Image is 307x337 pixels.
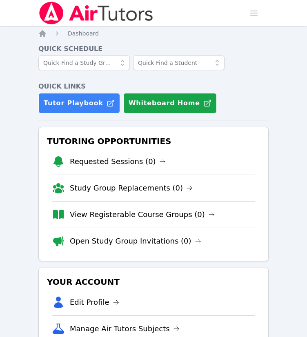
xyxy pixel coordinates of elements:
span: Dashboard [68,30,99,37]
a: Study Group Replacements (0) [70,182,193,194]
nav: Breadcrumb [38,29,269,38]
h4: Quick Schedule [38,44,269,54]
h4: Quick Links [38,82,269,91]
a: Edit Profile [70,297,119,308]
a: Dashboard [68,29,99,38]
a: Requested Sessions (0) [70,156,166,167]
input: Quick Find a Study Group [38,55,130,70]
a: View Registerable Course Groups (0) [70,209,215,220]
img: Air Tutors [38,2,154,24]
button: Whiteboard Home [123,93,217,113]
a: Manage Air Tutors Subjects [70,323,180,335]
input: Quick Find a Student [133,55,225,70]
a: Tutor Playbook [38,93,120,113]
h3: Tutoring Opportunities [45,134,262,149]
h3: Your Account [45,275,262,289]
a: Open Study Group Invitations (0) [70,235,201,247]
